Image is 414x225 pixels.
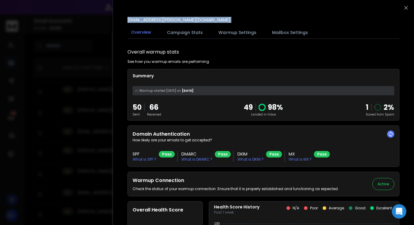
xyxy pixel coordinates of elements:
[147,103,161,112] p: 66
[392,204,406,219] div: Open Intercom Messenger
[289,151,312,157] h3: MX
[133,157,156,162] p: What is SPF ?
[181,151,212,157] h3: DMARC
[159,151,175,158] div: Pass
[355,206,365,211] p: Good
[376,206,392,211] p: Excellent
[127,26,155,39] button: Overview
[139,88,181,93] span: Warmup started [DATE] on
[133,206,198,214] h2: Overall Health Score
[310,206,318,211] p: Poor
[244,103,253,112] p: 49
[181,157,212,162] p: What is DMARC ?
[314,151,330,158] div: Pass
[127,48,179,56] h1: Overall warmup stats
[147,112,161,117] p: Received
[214,204,259,210] p: Health Score History
[133,131,394,138] h2: Domain Authentication
[214,210,259,215] p: Past 1 week
[133,151,156,157] h3: SPF
[268,26,312,39] button: Mailbox Settings
[384,103,394,112] p: 2 %
[133,86,394,95] div: [DATE]
[127,17,230,23] p: [EMAIL_ADDRESS][PERSON_NAME][DOMAIN_NAME]
[366,102,369,112] strong: 1
[289,157,312,162] p: What is MX ?
[237,157,264,162] p: What is DKIM ?
[133,73,394,79] p: Summary
[266,151,282,158] div: Pass
[133,138,394,143] p: How likely are your emails to get accepted?
[133,177,339,184] h2: Warmup Connection
[237,151,264,157] h3: DKIM
[215,26,260,39] button: Warmup Settings
[215,151,231,158] div: Pass
[133,112,142,117] p: Sent
[366,112,394,117] p: Saved from Spam
[268,103,283,112] p: 98 %
[329,206,344,211] p: Average
[133,103,142,112] p: 50
[293,206,299,211] p: N/A
[372,178,394,190] button: Active
[163,26,206,39] button: Campaign Stats
[244,112,283,117] p: Landed in Inbox
[127,59,209,64] p: See how you warmup emails are performing
[133,186,339,191] p: Check the status of your warmup connection. Ensure that it is properly established and functionin...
